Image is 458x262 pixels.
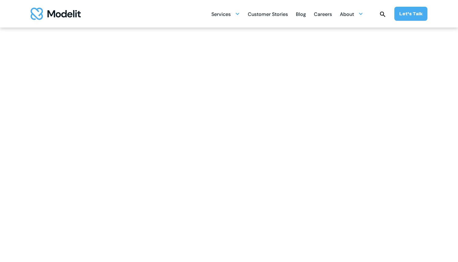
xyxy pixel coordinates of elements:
div: Careers [314,9,332,21]
div: Blog [296,9,306,21]
a: home [31,8,81,20]
img: modelit logo [31,8,81,20]
div: About [340,9,354,21]
a: Careers [314,8,332,20]
div: Services [211,9,231,21]
div: About [340,8,363,20]
div: Customer Stories [248,9,288,21]
div: Services [211,8,240,20]
a: Blog [296,8,306,20]
div: Let’s Talk [399,10,423,17]
a: Let’s Talk [394,7,427,21]
a: Customer Stories [248,8,288,20]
